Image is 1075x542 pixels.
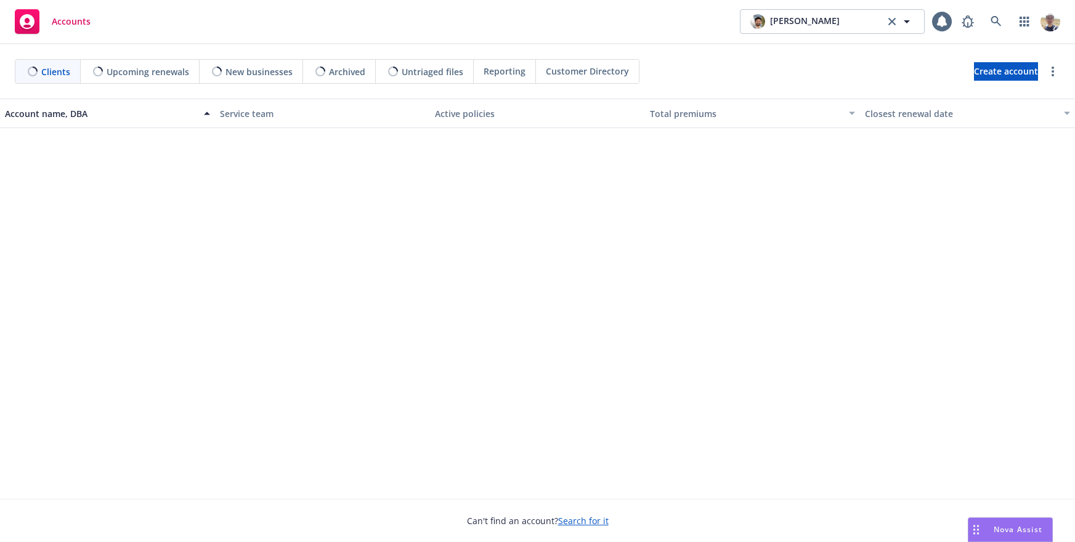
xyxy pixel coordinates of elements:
[484,65,525,78] span: Reporting
[467,514,609,527] span: Can't find an account?
[994,524,1042,535] span: Nova Assist
[52,17,91,26] span: Accounts
[955,9,980,34] a: Report a Bug
[225,65,293,78] span: New businesses
[41,65,70,78] span: Clients
[865,107,1057,120] div: Closest renewal date
[740,9,925,34] button: photo[PERSON_NAME]clear selection
[1012,9,1037,34] a: Switch app
[770,14,840,29] span: [PERSON_NAME]
[968,518,984,541] div: Drag to move
[885,14,899,29] a: clear selection
[650,107,842,120] div: Total premiums
[5,107,197,120] div: Account name, DBA
[220,107,425,120] div: Service team
[974,60,1038,83] span: Create account
[329,65,365,78] span: Archived
[10,4,95,39] a: Accounts
[546,65,629,78] span: Customer Directory
[1045,64,1060,79] a: more
[860,99,1075,128] button: Closest renewal date
[645,99,860,128] button: Total premiums
[750,14,765,29] img: photo
[215,99,430,128] button: Service team
[435,107,640,120] div: Active policies
[968,517,1053,542] button: Nova Assist
[107,65,189,78] span: Upcoming renewals
[430,99,645,128] button: Active policies
[1041,12,1060,31] img: photo
[402,65,463,78] span: Untriaged files
[974,62,1038,81] a: Create account
[558,515,609,527] a: Search for it
[984,9,1008,34] a: Search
